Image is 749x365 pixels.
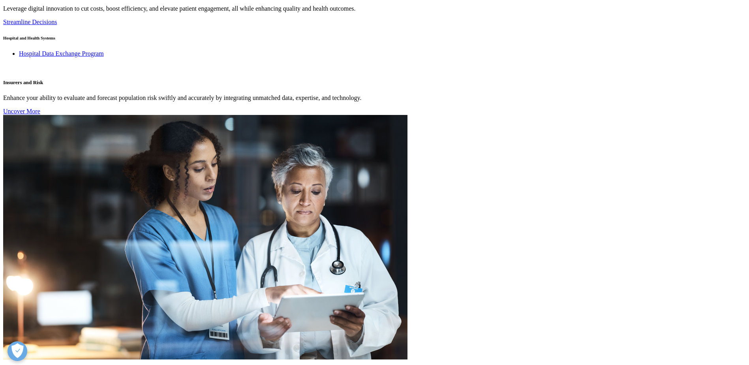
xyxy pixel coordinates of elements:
a: Uncover More [3,108,40,115]
a: Hospital Data Exchange Program [19,50,104,57]
p: Leverage digital innovation to cut costs, boost efficiency, and elevate patient engagement, all w... [3,5,746,12]
h6: Hospital and Health Systems [3,36,746,40]
a: Streamline Decisions [3,19,57,25]
h5: Insurers and Risk [3,79,746,86]
button: Open Preferences [8,341,27,361]
p: Enhance your ability to evaluate and forecast population risk swiftly and accurately by integrati... [3,94,746,102]
img: 2436_doctor-and-nurse-with-digital-tablet-talking.png [3,115,407,359]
